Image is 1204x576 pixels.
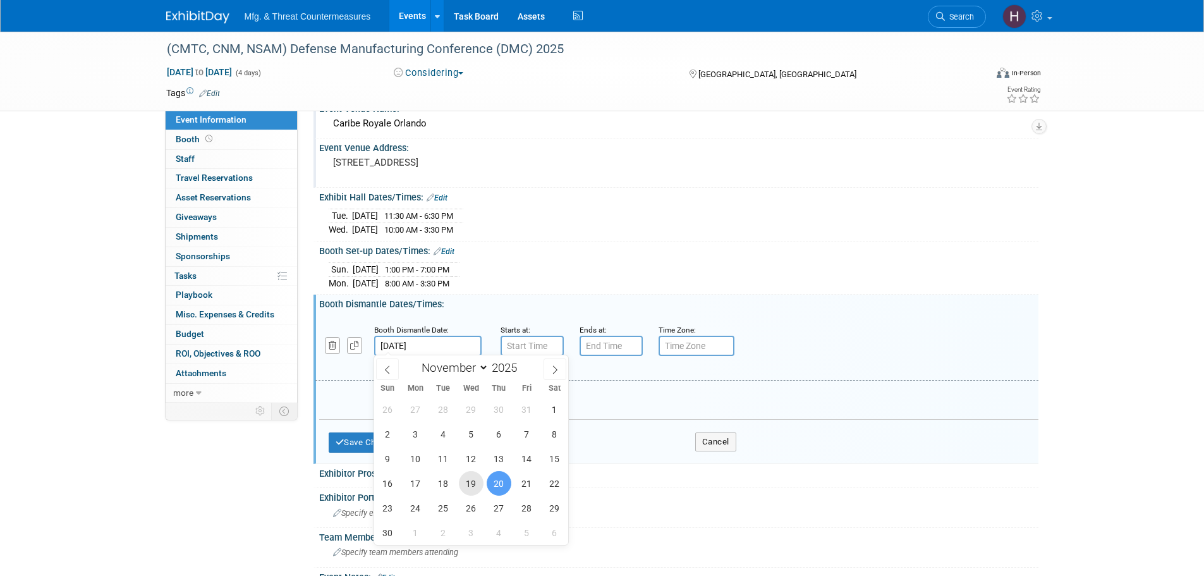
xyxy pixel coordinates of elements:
div: Event Format [911,66,1042,85]
input: Date [374,336,482,356]
span: November 20, 2025 [487,471,511,496]
a: more [166,384,297,403]
span: December 3, 2025 [459,520,483,545]
div: Exhibitor Prospectus: [319,464,1038,481]
span: Booth [176,134,215,144]
span: November 6, 2025 [487,422,511,446]
span: Asset Reservations [176,192,251,202]
div: Event Rating [1006,87,1040,93]
span: November 29, 2025 [542,496,567,520]
span: November 8, 2025 [542,422,567,446]
span: [DATE] [DATE] [166,66,233,78]
span: November 19, 2025 [459,471,483,496]
span: December 5, 2025 [514,520,539,545]
div: Event Venue Address: [319,138,1038,154]
span: Booth not reserved yet [203,134,215,144]
span: Fri [513,384,540,393]
a: Edit [199,89,220,98]
span: November 23, 2025 [375,496,400,520]
a: Event Information [166,111,297,130]
input: Time Zone [659,336,734,356]
small: Time Zone: [659,326,696,334]
span: November 12, 2025 [459,446,483,471]
span: Sun [374,384,402,393]
a: Edit [434,247,454,256]
td: Sun. [329,263,353,277]
td: Personalize Event Tab Strip [250,403,272,419]
span: November 9, 2025 [375,446,400,471]
td: [DATE] [353,276,379,290]
span: November 25, 2025 [431,496,456,520]
a: ROI, Objectives & ROO [166,345,297,364]
div: Booth Dismantle Dates/Times: [319,295,1038,310]
img: Format-Inperson.png [997,68,1009,78]
td: Tags [166,87,220,99]
span: Mfg. & Threat Countermeasures [245,11,371,21]
td: Mon. [329,276,353,290]
span: Shipments [176,231,218,242]
span: November 3, 2025 [403,422,428,446]
a: Sponsorships [166,247,297,266]
span: 8:00 AM - 3:30 PM [385,279,449,288]
a: Staff [166,150,297,169]
span: ROI, Objectives & ROO [176,348,260,358]
a: Booth [166,130,297,149]
div: Team Members Attending: [319,528,1038,544]
span: October 30, 2025 [487,397,511,422]
span: November 7, 2025 [514,422,539,446]
span: Budget [176,329,204,339]
span: (4 days) [234,69,261,77]
button: Save Changes [329,432,407,453]
span: October 27, 2025 [403,397,428,422]
span: 1:00 PM - 7:00 PM [385,265,449,274]
span: to [193,67,205,77]
span: November 28, 2025 [514,496,539,520]
span: October 28, 2025 [431,397,456,422]
span: December 6, 2025 [542,520,567,545]
img: ExhibitDay [166,11,229,23]
span: November 18, 2025 [431,471,456,496]
div: (CMTC, CNM, NSAM) Defense Manufacturing Conference (DMC) 2025 [162,38,967,61]
td: [DATE] [353,263,379,277]
span: [GEOGRAPHIC_DATA], [GEOGRAPHIC_DATA] [698,70,856,79]
td: Tue. [329,209,352,223]
span: more [173,388,193,398]
span: November 2, 2025 [375,422,400,446]
small: Booth Dismantle Date: [374,326,449,334]
a: Giveaways [166,208,297,227]
a: Edit [427,193,447,202]
td: [DATE] [352,209,378,223]
select: Month [416,360,489,376]
span: November 17, 2025 [403,471,428,496]
span: November 4, 2025 [431,422,456,446]
span: Search [945,12,974,21]
span: Playbook [176,290,212,300]
a: Misc. Expenses & Credits [166,305,297,324]
input: End Time [580,336,643,356]
span: November 15, 2025 [542,446,567,471]
a: Asset Reservations [166,188,297,207]
span: October 31, 2025 [514,397,539,422]
span: Sat [540,384,568,393]
a: Playbook [166,286,297,305]
span: December 1, 2025 [403,520,428,545]
span: Tasks [174,271,197,281]
div: In-Person [1011,68,1041,78]
span: November 24, 2025 [403,496,428,520]
span: Mon [401,384,429,393]
span: November 21, 2025 [514,471,539,496]
a: Shipments [166,228,297,247]
span: December 4, 2025 [487,520,511,545]
span: Staff [176,154,195,164]
td: [DATE] [352,223,378,236]
span: November 1, 2025 [542,397,567,422]
span: 10:00 AM - 3:30 PM [384,225,453,235]
span: Thu [485,384,513,393]
span: November 16, 2025 [375,471,400,496]
a: Tasks [166,267,297,286]
span: November 11, 2025 [431,446,456,471]
small: Ends at: [580,326,607,334]
span: November 5, 2025 [459,422,483,446]
span: Travel Reservations [176,173,253,183]
span: November 22, 2025 [542,471,567,496]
